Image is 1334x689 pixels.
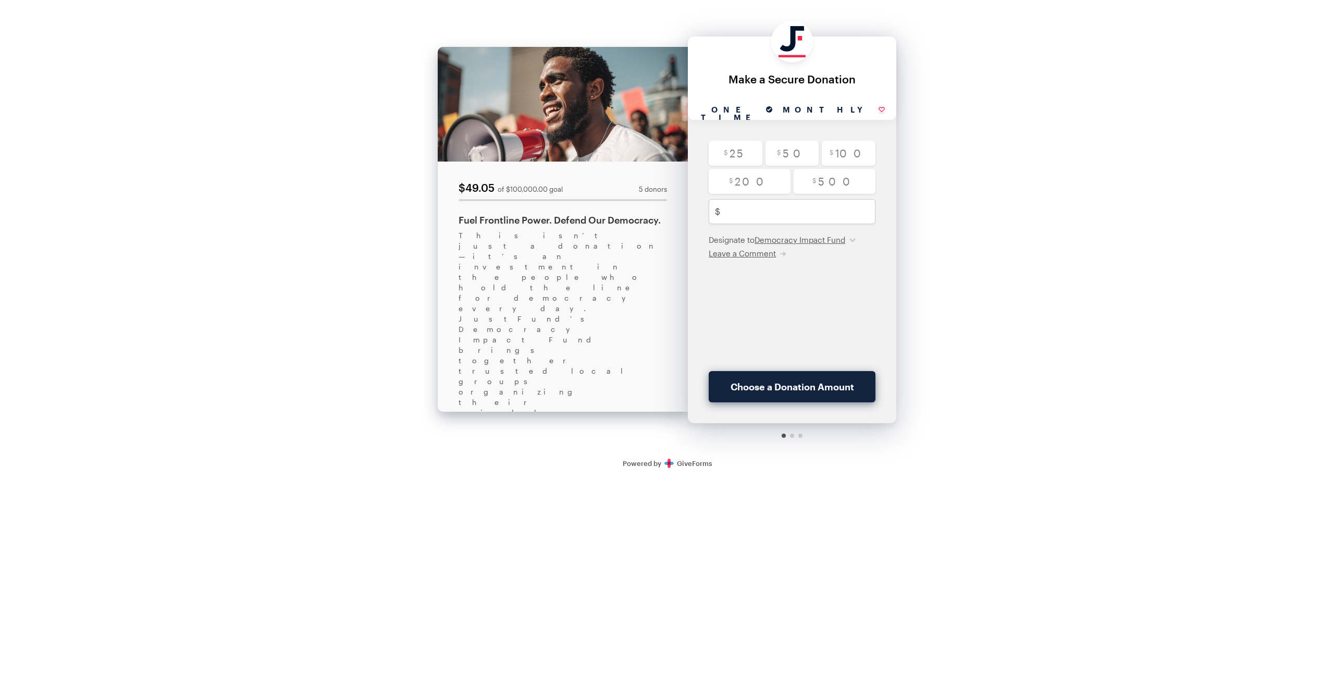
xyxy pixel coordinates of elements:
button: Choose a Donation Amount [709,371,875,402]
img: cover.jpg [438,47,688,162]
div: Designate to [709,235,875,245]
button: Leave a Comment [709,248,786,259]
div: Make a Secure Donation [698,73,886,85]
a: Secure DonationsPowered byGiveForms [623,459,712,467]
div: of $100,000.00 goal [498,186,563,193]
span: 5 donors [639,186,667,193]
span: Leave a Comment [709,249,776,258]
div: Fuel Frontline Power. Defend Our Democracy. [459,214,667,226]
div: $49.05 [459,182,495,193]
